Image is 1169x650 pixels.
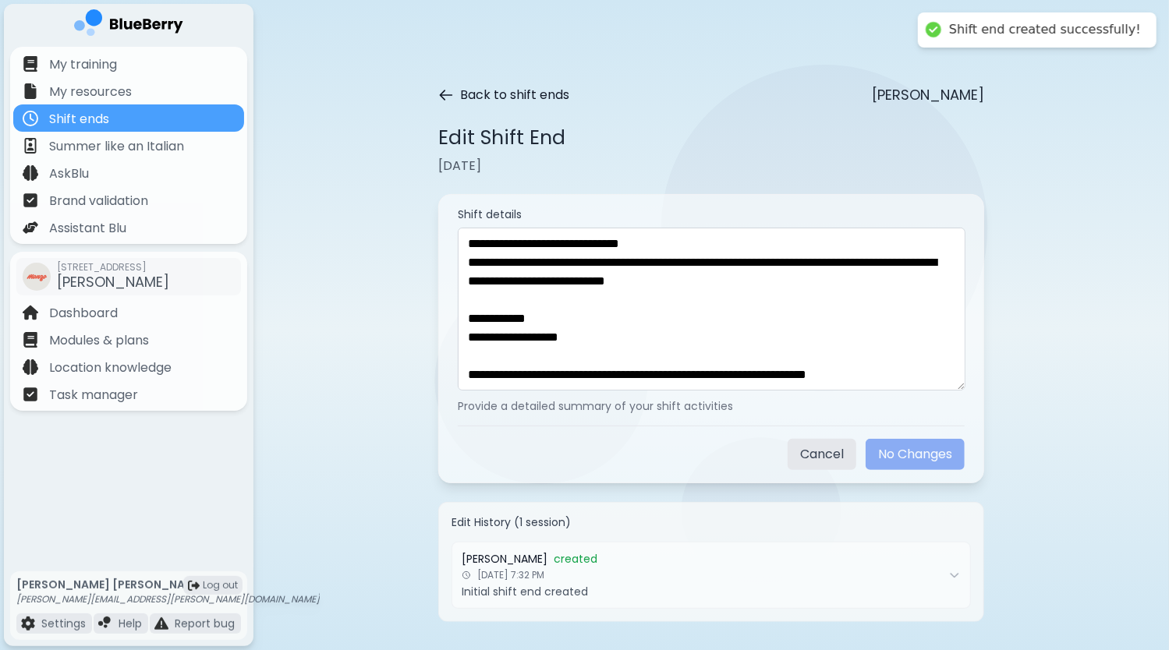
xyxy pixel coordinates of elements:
img: file icon [23,138,38,154]
img: file icon [23,220,38,235]
button: No Changes [866,439,965,470]
img: file icon [23,359,38,375]
button: Cancel [788,439,856,470]
p: Brand validation [49,192,148,210]
img: file icon [154,616,168,631]
button: Back to shift ends [438,86,569,104]
span: created [554,552,597,566]
p: Modules & plans [49,331,149,350]
img: file icon [23,56,38,72]
span: [DATE] 7:32 PM [477,569,544,581]
p: Task manager [49,386,138,404]
span: [PERSON_NAME] [57,272,169,291]
p: Summer like an Italian [49,137,184,156]
h1: Edit Shift End [438,125,565,150]
p: [PERSON_NAME] [PERSON_NAME] [16,578,320,592]
div: Shift end created successfully! [949,22,1141,38]
p: Dashboard [49,304,118,323]
p: Shift ends [49,110,109,129]
h4: Edit History ( 1 session ) [452,515,971,529]
p: [PERSON_NAME] [872,84,984,106]
img: file icon [23,387,38,402]
label: Shift details [458,207,965,221]
img: file icon [23,332,38,348]
img: company thumbnail [23,263,51,291]
p: [DATE] [438,157,984,175]
p: [PERSON_NAME][EMAIL_ADDRESS][PERSON_NAME][DOMAIN_NAME] [16,593,320,606]
img: file icon [23,165,38,181]
img: file icon [23,305,38,320]
img: file icon [23,193,38,208]
img: file icon [23,111,38,126]
img: file icon [21,616,35,631]
p: My resources [49,83,132,101]
img: file icon [98,616,112,631]
p: Help [119,616,142,631]
p: Report bug [175,616,235,631]
p: Location knowledge [49,359,172,377]
img: company logo [74,9,183,41]
p: My training [49,55,117,74]
span: Log out [203,579,238,592]
p: Provide a detailed summary of your shift activities [458,399,965,413]
p: Assistant Blu [49,219,126,238]
p: Settings [41,616,86,631]
p: AskBlu [49,164,89,183]
img: logout [188,580,200,592]
img: file icon [23,83,38,99]
span: [STREET_ADDRESS] [57,261,169,274]
span: [PERSON_NAME] [462,552,547,566]
p: Initial shift end created [462,585,942,599]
